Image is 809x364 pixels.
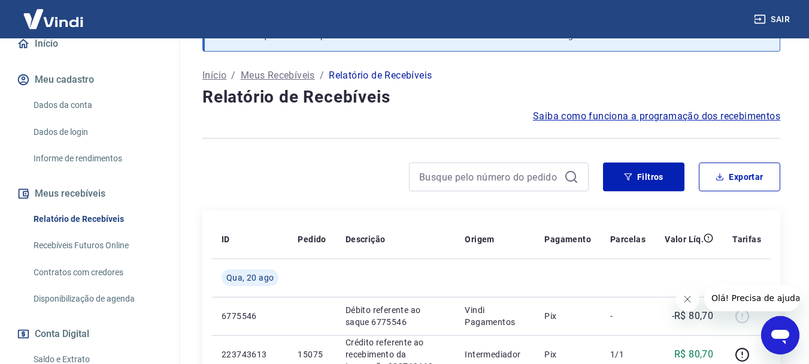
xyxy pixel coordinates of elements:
[544,233,591,245] p: Pagamento
[298,348,326,360] p: 15075
[14,321,165,347] button: Conta Digital
[14,1,92,37] img: Vindi
[222,233,230,245] p: ID
[752,8,795,31] button: Sair
[29,120,165,145] a: Dados de login
[610,310,646,322] p: -
[222,310,278,322] p: 6775546
[320,68,324,83] p: /
[241,68,315,83] a: Meus Recebíveis
[202,68,226,83] a: Início
[346,304,446,328] p: Débito referente ao saque 6775546
[226,272,274,284] span: Qua, 20 ago
[465,348,525,360] p: Intermediador
[665,233,704,245] p: Valor Líq.
[29,287,165,311] a: Disponibilização de agenda
[419,168,559,186] input: Busque pelo número do pedido
[603,163,684,191] button: Filtros
[761,316,799,354] iframe: Botão para abrir a janela de mensagens
[610,348,646,360] p: 1/1
[544,348,591,360] p: Pix
[675,287,699,311] iframe: Fechar mensagem
[298,233,326,245] p: Pedido
[346,233,386,245] p: Descrição
[704,285,799,311] iframe: Mensagem da empresa
[29,207,165,231] a: Relatório de Recebíveis
[465,304,525,328] p: Vindi Pagamentos
[544,310,591,322] p: Pix
[222,348,278,360] p: 223743613
[202,85,780,109] h4: Relatório de Recebíveis
[29,93,165,118] a: Dados da conta
[674,347,713,362] p: R$ 80,70
[699,163,780,191] button: Exportar
[533,109,780,124] a: Saiba como funciona a programação dos recebimentos
[29,233,165,258] a: Recebíveis Futuros Online
[7,8,101,18] span: Olá! Precisa de ajuda?
[329,68,432,83] p: Relatório de Recebíveis
[610,233,646,245] p: Parcelas
[29,260,165,285] a: Contratos com credores
[672,309,714,323] p: -R$ 80,70
[29,146,165,171] a: Informe de rendimentos
[14,181,165,207] button: Meus recebíveis
[14,31,165,57] a: Início
[231,68,235,83] p: /
[465,233,494,245] p: Origem
[732,233,761,245] p: Tarifas
[14,67,165,93] button: Meu cadastro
